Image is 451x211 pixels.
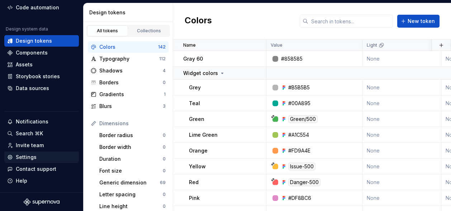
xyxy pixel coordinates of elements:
button: Search ⌘K [4,128,79,139]
td: None [362,51,441,67]
div: 0 [163,80,166,85]
a: Assets [4,59,79,70]
button: Contact support [4,163,79,175]
div: 0 [163,132,166,138]
a: Storybook stories [4,71,79,82]
div: Assets [16,61,33,68]
td: None [362,174,441,190]
div: Line height [99,203,163,210]
div: 0 [163,168,166,174]
a: Blurs3 [88,100,168,112]
div: Invite team [16,142,44,149]
div: Danger-500 [288,178,321,186]
div: Font size [99,167,163,174]
div: 0 [163,156,166,162]
div: Duration [99,155,163,163]
div: 0 [163,203,166,209]
div: 3 [163,103,166,109]
a: Typography112 [88,53,168,65]
div: #00A895 [288,100,310,107]
td: None [362,80,441,95]
a: Invite team [4,140,79,151]
p: Value [271,42,283,48]
td: None [362,111,441,127]
div: 142 [158,44,166,50]
div: Data sources [16,85,49,92]
div: Settings [16,154,37,161]
a: Design tokens [4,35,79,47]
div: Colors [99,43,158,51]
div: Code automation [16,4,59,11]
td: None [362,143,441,159]
div: Notifications [16,118,48,125]
a: Border radius0 [96,130,168,141]
div: #FD9A4E [288,147,310,154]
input: Search in tokens... [308,15,393,28]
p: Pink [189,194,200,202]
div: #A1C554 [288,131,309,139]
td: None [362,127,441,143]
div: All tokens [90,28,125,34]
span: New token [408,18,435,25]
div: Design system data [6,26,48,32]
div: Borders [99,79,163,86]
div: Contact support [16,165,56,173]
p: Gray 60 [183,55,203,62]
p: Teal [189,100,200,107]
div: #B5B5B5 [288,84,310,91]
h2: Colors [185,15,212,28]
a: Gradients1 [88,89,168,100]
div: #DF8BC6 [288,194,311,202]
a: Components [4,47,79,58]
div: Design tokens [16,37,52,44]
div: #858585 [281,55,303,62]
div: Search ⌘K [16,130,43,137]
div: 112 [159,56,166,62]
p: Lime Green [189,131,218,139]
p: Widget colors [183,70,218,77]
div: Help [16,177,27,184]
div: 4 [163,68,166,74]
svg: Supernova Logo [24,198,60,206]
a: Generic dimension69 [96,177,168,188]
p: Name [183,42,196,48]
a: Code automation [4,2,79,13]
a: Settings [4,151,79,163]
div: Issue-500 [288,163,315,170]
div: 69 [160,180,166,186]
td: None [362,159,441,174]
div: Generic dimension [99,179,160,186]
a: Data sources [4,83,79,94]
div: Blurs [99,103,163,110]
div: Border radius [99,132,163,139]
a: Border width0 [96,141,168,153]
div: 0 [163,192,166,197]
td: None [362,95,441,111]
div: Border width [99,144,163,151]
a: Shadows4 [88,65,168,76]
div: Design tokens [89,9,170,16]
a: Borders0 [88,77,168,88]
p: Yellow [189,163,206,170]
div: Dimensions [99,120,166,127]
p: Orange [189,147,208,154]
p: Light [367,42,377,48]
a: Font size0 [96,165,168,177]
div: Letter spacing [99,191,163,198]
p: Grey [189,84,201,91]
a: Letter spacing0 [96,189,168,200]
div: Collections [131,28,167,34]
button: New token [397,15,440,28]
div: Components [16,49,48,56]
td: None [362,190,441,206]
div: 0 [163,144,166,150]
button: Help [4,175,79,187]
div: Gradients [99,91,164,98]
div: Storybook stories [16,73,60,80]
div: Green/500 [288,115,318,123]
div: Typography [99,55,159,62]
div: 1 [164,92,166,97]
a: Colors142 [88,41,168,53]
p: Red [189,179,199,186]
